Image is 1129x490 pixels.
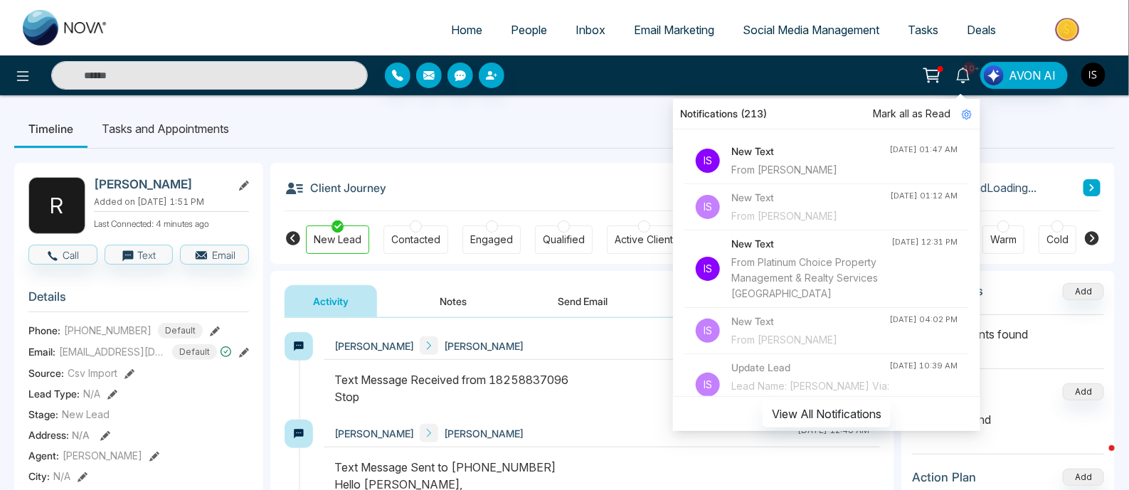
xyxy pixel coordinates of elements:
[990,233,1017,247] div: Warm
[1046,233,1069,247] div: Cold
[1081,63,1106,87] img: User Avatar
[1063,283,1104,300] button: Add
[1009,67,1056,84] span: AVON AI
[963,62,976,75] span: 10+
[334,426,414,441] span: [PERSON_NAME]
[703,233,736,247] div: Closed
[962,179,1037,196] span: Lead Loading...
[984,65,1004,85] img: Lead Flow
[64,323,152,338] span: [PHONE_NUMBER]
[158,323,203,339] span: Default
[28,448,59,463] span: Agent:
[576,23,605,37] span: Inbox
[285,177,386,198] h3: Client Journey
[391,233,440,247] div: Contacted
[1017,14,1120,46] img: Market-place.gif
[83,386,100,401] span: N/A
[470,233,513,247] div: Engaged
[28,245,97,265] button: Call
[59,344,166,359] span: [EMAIL_ADDRESS][DOMAIN_NAME]
[28,289,249,311] h3: Details
[967,23,996,37] span: Deals
[912,411,1104,428] p: No deals found
[285,285,377,317] button: Activity
[529,285,636,317] button: Send Email
[53,469,70,484] span: N/A
[334,339,414,353] span: [PERSON_NAME]
[72,429,90,441] span: N/A
[28,344,55,359] span: Email:
[444,339,524,353] span: [PERSON_NAME]
[543,233,585,247] div: Qualified
[1063,469,1104,486] button: Add
[437,16,497,43] a: Home
[894,16,953,43] a: Tasks
[806,285,880,317] button: Call
[451,23,482,37] span: Home
[94,177,226,191] h2: [PERSON_NAME]
[28,323,60,338] span: Phone:
[444,426,524,441] span: [PERSON_NAME]
[634,23,714,37] span: Email Marketing
[28,177,85,234] div: R
[946,62,980,87] a: 10+
[953,16,1010,43] a: Deals
[411,285,495,317] button: Notes
[845,233,914,247] div: Do not contact
[68,366,117,380] span: Csv Import
[88,110,243,148] li: Tasks and Appointments
[23,10,108,46] img: Nova CRM Logo
[28,427,90,442] span: Address:
[912,385,943,399] h3: Deals
[743,23,879,37] span: Social Media Management
[944,233,960,247] div: Hot
[912,315,1104,343] p: No attachments found
[94,215,249,230] p: Last Connected: 4 minutes ago
[912,284,983,298] h3: Attachments
[14,110,88,148] li: Timeline
[615,233,673,247] div: Active Client
[172,344,217,360] span: Default
[766,233,815,247] div: Past Client
[728,16,894,43] a: Social Media Management
[28,386,80,401] span: Lead Type:
[561,16,620,43] a: Inbox
[1063,284,1104,297] span: Add
[497,16,561,43] a: People
[105,245,174,265] button: Text
[620,16,728,43] a: Email Marketing
[63,448,142,463] span: [PERSON_NAME]
[802,336,869,355] div: [DATE] 1:47 AM
[94,196,249,208] p: Added on [DATE] 1:51 PM
[28,407,58,422] span: Stage:
[670,285,772,317] button: Send Text
[797,424,869,442] div: [DATE] 12:48 AM
[28,469,50,484] span: City :
[314,233,361,247] div: New Lead
[980,62,1068,89] button: AVON AI
[180,245,249,265] button: Email
[908,23,938,37] span: Tasks
[1081,442,1115,476] iframe: Intercom live chat
[912,470,976,484] h3: Action Plan
[62,407,110,422] span: New Lead
[511,23,547,37] span: People
[1063,383,1104,400] button: Add
[28,366,64,380] span: Source:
